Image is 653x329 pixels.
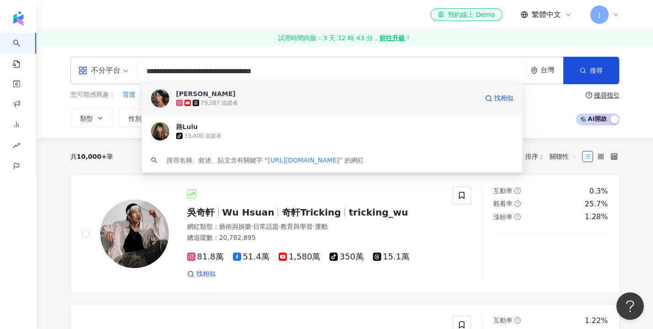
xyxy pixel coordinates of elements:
[493,245,530,282] img: post-image
[187,270,216,279] a: 找相似
[119,109,162,127] button: 性別
[594,92,620,99] div: 搜尋指引
[123,90,135,99] span: 普渡
[70,153,113,160] div: 共 筆
[532,10,561,20] span: 繁體中文
[151,122,169,140] img: KOL Avatar
[176,89,236,98] div: [PERSON_NAME]
[233,252,270,262] span: 51.4萬
[616,292,644,320] iframe: Help Scout Beacon - Open
[151,157,157,163] span: search
[151,89,169,108] img: KOL Avatar
[598,10,600,20] span: J
[268,156,339,164] span: [URL][DOMAIN_NAME]
[431,8,502,21] a: 預約線上 Demo
[77,153,107,160] span: 10,000+
[13,136,20,157] span: rise
[122,90,136,100] button: 普渡
[493,317,513,324] span: 互動率
[253,223,279,230] span: 日常話題
[379,33,405,43] strong: 前往升級
[187,252,224,262] span: 81.8萬
[532,245,569,282] img: post-image
[525,149,582,164] div: 排序：
[514,214,521,220] span: question-circle
[100,200,169,268] img: KOL Avatar
[315,223,328,230] span: 運動
[485,89,513,108] a: 找相似
[281,223,313,230] span: 教育與學習
[78,63,120,78] div: 不分平台
[80,115,93,122] span: 類型
[279,223,281,230] span: ·
[531,67,538,74] span: environment
[585,212,608,222] div: 1.28%
[167,155,364,165] div: 搜尋名稱、敘述、貼文含有關鍵字 “ ” 的網紅
[11,11,26,26] img: logo icon
[129,115,141,122] span: 性別
[251,223,253,230] span: ·
[313,223,314,230] span: ·
[514,188,521,194] span: question-circle
[70,90,115,99] span: 您可能感興趣：
[13,33,31,69] a: search
[514,200,521,207] span: question-circle
[219,223,251,230] span: 藝術與娛樂
[438,10,495,19] div: 預約線上 Demo
[279,252,321,262] span: 1,580萬
[329,252,363,262] span: 350萬
[282,207,341,218] span: 奇軒Tricking
[586,92,592,98] span: question-circle
[78,66,87,75] span: appstore
[590,67,603,74] span: 搜尋
[585,316,608,326] div: 1.22%
[563,57,619,84] button: 搜尋
[70,109,113,127] button: 類型
[176,122,198,131] div: 路Lulu
[493,200,513,207] span: 觀看率
[70,175,620,293] a: KOL Avatar吳奇軒Wu Hsuan奇軒Trickingtricking_wu網紅類型：藝術與娛樂·日常話題·教育與學習·運動總追蹤數：20,782,89581.8萬51.4萬1,580萬...
[184,132,222,140] div: 33,400 追蹤者
[571,245,608,282] img: post-image
[37,30,653,46] a: 試用時間尚餘：3 天 12 時 43 分，前往升級！
[373,252,410,262] span: 15.1萬
[493,213,513,221] span: 漲粉率
[201,99,238,107] div: 79,287 追蹤者
[222,207,275,218] span: Wu Hsuan
[349,207,408,218] span: tricking_wu
[493,187,513,194] span: 互動率
[585,199,608,209] div: 25.7%
[187,222,442,232] div: 網紅類型 ：
[494,94,513,103] span: 找相似
[187,207,215,218] span: 吳奇軒
[540,66,563,74] div: 台灣
[196,270,216,279] span: 找相似
[187,233,442,243] div: 總追蹤數 ： 20,782,895
[514,317,521,324] span: question-circle
[550,149,577,164] span: 關聯性
[589,186,608,196] div: 0.3%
